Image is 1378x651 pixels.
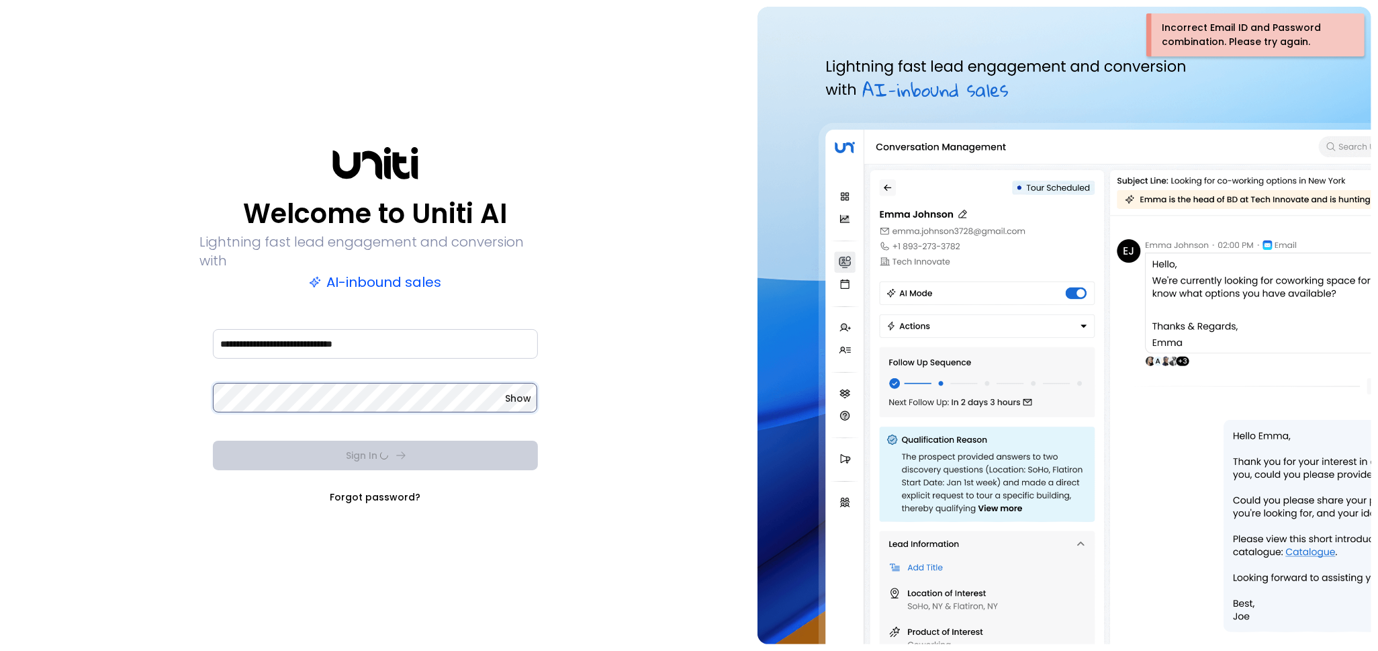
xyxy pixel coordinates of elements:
[243,198,507,230] p: Welcome to Uniti AI
[199,232,551,270] p: Lightning fast lead engagement and conversion with
[1162,21,1346,49] div: Incorrect Email ID and Password combination. Please try again.
[505,392,531,405] button: Show
[330,490,420,504] a: Forgot password?
[309,273,441,292] p: AI-inbound sales
[757,7,1371,644] img: auth-hero.png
